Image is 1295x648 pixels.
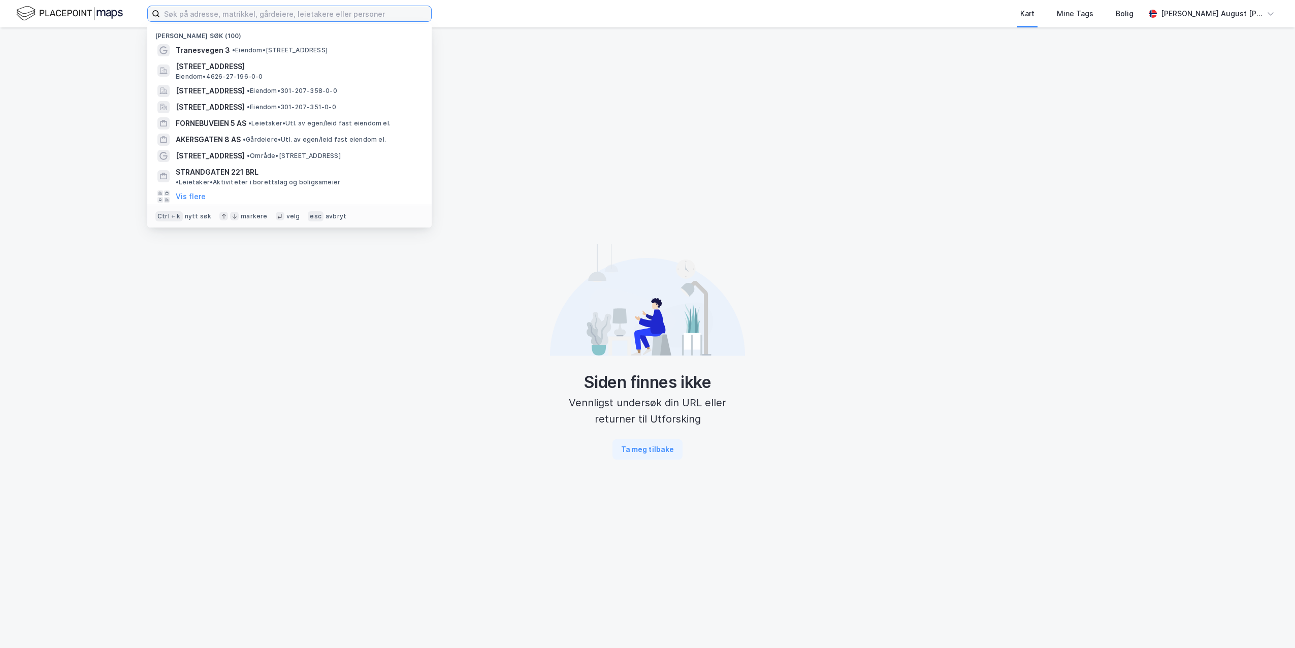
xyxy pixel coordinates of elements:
span: Tranesvegen 3 [176,44,230,56]
button: Vis flere [176,190,206,203]
div: avbryt [326,212,346,220]
div: velg [286,212,300,220]
img: logo.f888ab2527a4732fd821a326f86c7f29.svg [16,5,123,22]
span: STRANDGATEN 221 BRL [176,166,258,178]
span: Leietaker • Utl. av egen/leid fast eiendom el. [248,119,391,127]
button: Ta meg tilbake [612,439,683,460]
span: [STREET_ADDRESS] [176,85,245,97]
div: Siden finnes ikke [550,372,745,393]
span: Leietaker • Aktiviteter i borettslag og boligsameier [176,178,340,186]
span: • [243,136,246,143]
span: [STREET_ADDRESS] [176,150,245,162]
iframe: Chat Widget [1244,599,1295,648]
div: Vennligst undersøk din URL eller returner til Utforsking [550,395,745,427]
div: Kart [1020,8,1034,20]
div: Ctrl + k [155,211,183,221]
span: Eiendom • 4626-27-196-0-0 [176,73,263,81]
div: esc [308,211,323,221]
span: Eiendom • 301-207-358-0-0 [247,87,337,95]
span: Eiendom • [STREET_ADDRESS] [232,46,328,54]
span: • [232,46,235,54]
span: • [247,87,250,94]
div: Mine Tags [1057,8,1093,20]
span: Område • [STREET_ADDRESS] [247,152,341,160]
span: Gårdeiere • Utl. av egen/leid fast eiendom el. [243,136,386,144]
span: • [176,178,179,186]
span: • [247,152,250,159]
span: [STREET_ADDRESS] [176,60,419,73]
span: FORNEBUVEIEN 5 AS [176,117,246,129]
div: [PERSON_NAME] søk (100) [147,24,432,42]
div: nytt søk [185,212,212,220]
span: • [248,119,251,127]
div: Bolig [1116,8,1134,20]
span: • [247,103,250,111]
input: Søk på adresse, matrikkel, gårdeiere, leietakere eller personer [160,6,431,21]
div: [PERSON_NAME] August [PERSON_NAME] [1161,8,1262,20]
span: [STREET_ADDRESS] [176,101,245,113]
span: Eiendom • 301-207-351-0-0 [247,103,336,111]
span: AKERSGATEN 8 AS [176,134,241,146]
div: markere [241,212,267,220]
